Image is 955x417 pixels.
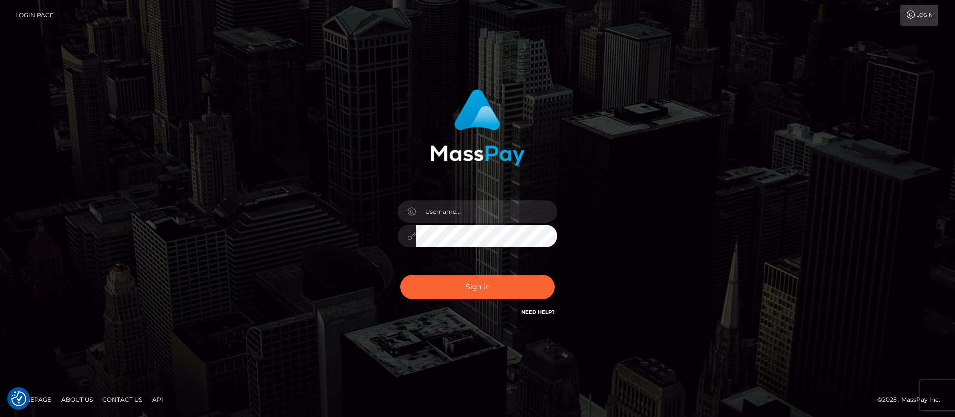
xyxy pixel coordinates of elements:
input: Username... [416,200,557,223]
a: Login Page [15,5,54,26]
a: About Us [57,392,96,407]
a: Need Help? [521,309,555,315]
a: Login [900,5,938,26]
img: MassPay Login [430,89,525,166]
button: Sign in [400,275,555,299]
img: Revisit consent button [11,391,26,406]
a: Contact Us [98,392,146,407]
a: API [148,392,167,407]
div: © 2025 , MassPay Inc. [877,394,948,405]
button: Consent Preferences [11,391,26,406]
a: Homepage [11,392,55,407]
